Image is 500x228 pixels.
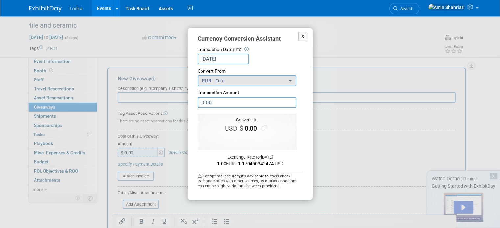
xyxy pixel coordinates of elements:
[202,77,214,84] span: EUR
[198,174,290,183] span: it's advisable to cross-check exchange rates with other sources
[262,125,267,131] i: Copy to Clipboard
[4,3,328,9] body: Rich Text Area. Press ALT-0 for help.
[225,125,243,132] span: $
[198,171,303,189] div: For optimal accuracy, , as market conditions can cause slight variations between providers.
[398,6,413,11] span: Search
[198,90,303,96] div: Transaction Amount
[236,117,257,122] span: Converts to
[198,155,303,160] div: Exchange Rate for
[298,32,308,41] button: X
[238,161,274,166] span: 1.170450342474
[198,160,303,167] div: 1.00 =
[198,75,296,86] button: EUR Euro
[261,124,268,132] span: Copy to Clipboard
[198,68,303,74] div: Convert From
[29,6,62,12] img: ExhibitDay
[225,125,240,132] span: USD
[275,161,283,166] span: USD
[215,78,224,84] span: Euro
[226,161,235,166] span: EUR
[243,125,260,132] span: 0.00
[233,48,243,52] span: (UTC)
[389,3,419,14] a: Search
[198,46,303,53] div: Transaction Date
[70,6,82,11] span: Lodka
[261,155,273,160] span: [DATE]
[428,4,465,11] img: Amin Shahriari
[198,34,303,43] div: Currency Conversion Assistant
